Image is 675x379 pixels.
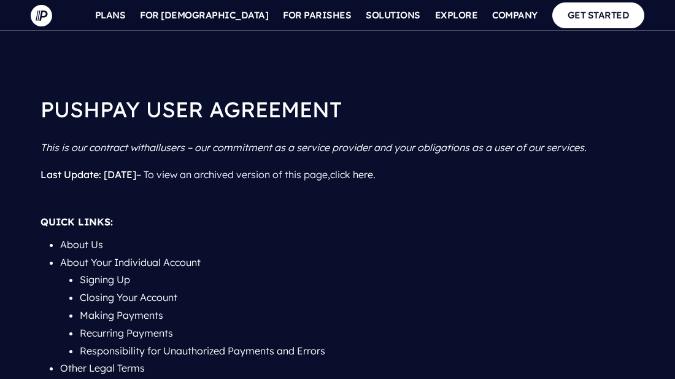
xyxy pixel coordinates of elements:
[80,273,130,286] a: Signing Up
[40,86,634,134] h1: PUSHPAY USER AGREEMENT
[60,362,145,374] a: Other Legal Terms
[80,327,173,339] a: Recurring Payments
[330,168,373,181] a: click here
[160,141,587,154] i: users – our commitment as a service provider and your obligations as a user of our services.
[40,168,136,181] span: Last Update: [DATE]
[149,141,160,154] i: all
[60,238,103,251] a: About Us
[40,161,634,189] p: – To view an archived version of this page, .
[80,291,177,303] a: Closing Your Account
[40,216,113,228] strong: QUICK LINKS:
[60,256,201,268] a: About Your Individual Account
[552,2,645,28] a: GET STARTED
[40,141,149,154] i: This is our contract with
[80,345,325,357] a: Responsibility for Unauthorized Payments and Errors
[80,309,163,321] a: Making Payments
